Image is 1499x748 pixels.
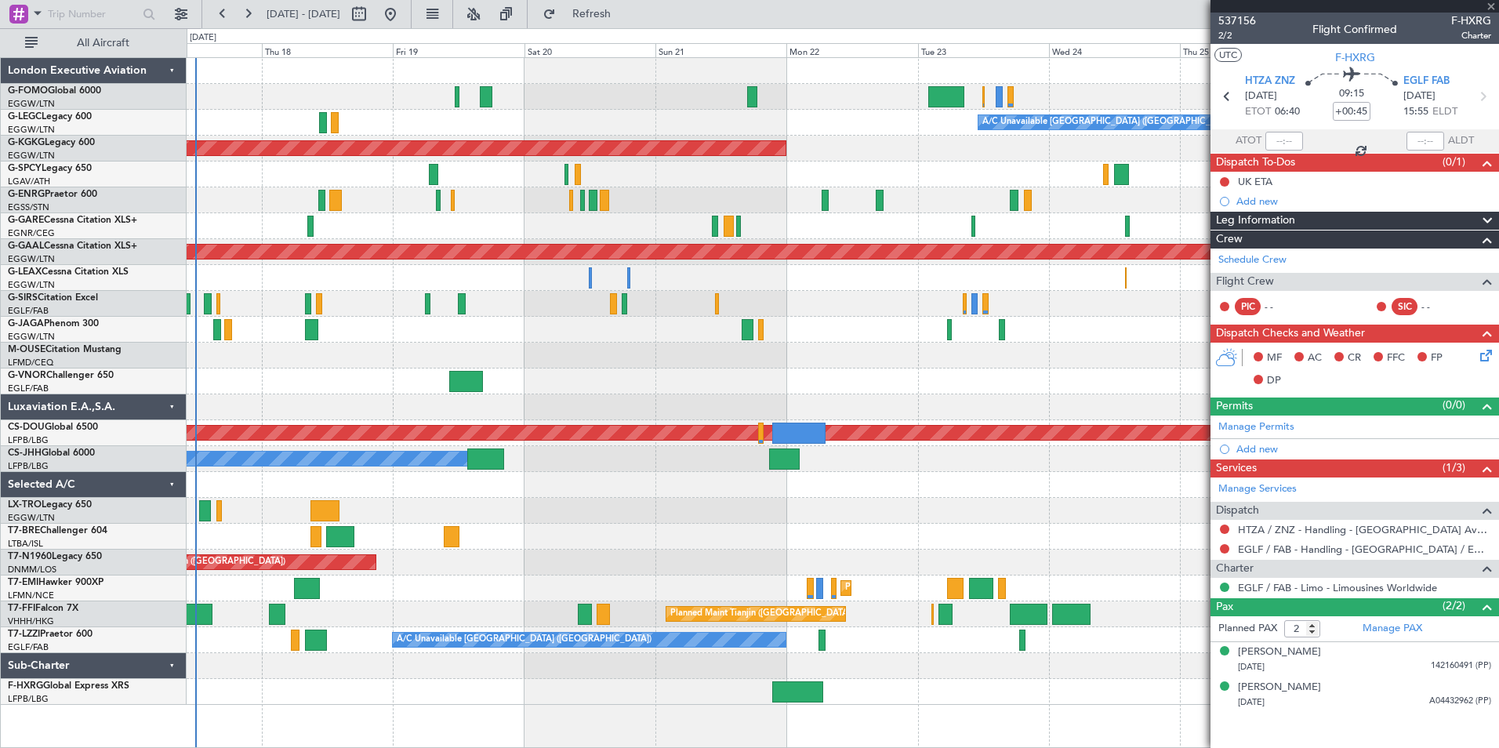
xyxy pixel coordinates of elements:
a: M-OUSECitation Mustang [8,345,122,354]
span: MF [1267,350,1282,366]
div: Sat 20 [524,43,655,57]
a: EGGW/LTN [8,124,55,136]
span: G-ENRG [8,190,45,199]
span: [DATE] [1238,696,1265,708]
span: A04432962 (PP) [1429,695,1491,708]
a: T7-LZZIPraetor 600 [8,630,93,639]
div: A/C Unavailable [GEOGRAPHIC_DATA] ([GEOGRAPHIC_DATA]) [982,111,1237,134]
span: Charter [1216,560,1254,578]
span: All Aircraft [41,38,165,49]
a: T7-FFIFalcon 7X [8,604,78,613]
a: F-HXRGGlobal Express XRS [8,681,129,691]
span: FP [1431,350,1443,366]
div: UK ETA [1238,175,1272,188]
a: VHHH/HKG [8,615,54,627]
span: 142160491 (PP) [1431,659,1491,673]
span: DP [1267,373,1281,389]
a: EGLF/FAB [8,383,49,394]
span: M-OUSE [8,345,45,354]
a: LTBA/ISL [8,538,43,550]
span: ELDT [1432,104,1457,120]
a: G-KGKGLegacy 600 [8,138,95,147]
span: Dispatch Checks and Weather [1216,325,1365,343]
span: Services [1216,459,1257,477]
div: Thu 25 [1180,43,1311,57]
a: HTZA / ZNZ - Handling - [GEOGRAPHIC_DATA] Avn Svcs HTZA / ZNZ [1238,523,1491,536]
span: T7-N1960 [8,552,52,561]
a: G-VNORChallenger 650 [8,371,114,380]
div: AOG Maint London ([GEOGRAPHIC_DATA]) [110,550,285,574]
span: [DATE] [1403,89,1435,104]
span: Permits [1216,398,1253,416]
span: (0/0) [1443,397,1465,413]
div: Sun 21 [655,43,786,57]
span: (2/2) [1443,597,1465,614]
a: G-LEAXCessna Citation XLS [8,267,129,277]
a: LFPB/LBG [8,460,49,472]
span: T7-LZZI [8,630,40,639]
a: T7-N1960Legacy 650 [8,552,102,561]
span: 15:55 [1403,104,1428,120]
span: FFC [1387,350,1405,366]
span: Refresh [559,9,625,20]
a: EGGW/LTN [8,512,55,524]
span: G-SIRS [8,293,38,303]
span: Pax [1216,598,1233,616]
a: G-FOMOGlobal 6000 [8,86,101,96]
a: G-LEGCLegacy 600 [8,112,92,122]
div: Mon 22 [786,43,917,57]
span: G-LEAX [8,267,42,277]
a: LFMN/NCE [8,590,54,601]
span: G-SPCY [8,164,42,173]
span: ETOT [1245,104,1271,120]
a: EGGW/LTN [8,150,55,162]
span: Leg Information [1216,212,1295,230]
a: EGNR/CEG [8,227,55,239]
span: Crew [1216,231,1243,249]
span: ALDT [1448,133,1474,149]
div: Tue 23 [918,43,1049,57]
a: G-SPCYLegacy 650 [8,164,92,173]
span: Dispatch [1216,502,1259,520]
button: Refresh [535,2,630,27]
span: G-GARE [8,216,44,225]
a: EGLF/FAB [8,305,49,317]
a: EGGW/LTN [8,98,55,110]
a: Manage Permits [1218,419,1294,435]
a: EGLF/FAB [8,641,49,653]
div: Wed 24 [1049,43,1180,57]
span: F-HXRG [1335,49,1375,66]
span: CS-JHH [8,448,42,458]
span: T7-FFI [8,604,35,613]
div: [PERSON_NAME] [1238,645,1321,660]
span: T7-EMI [8,578,38,587]
span: G-KGKG [8,138,45,147]
span: [DATE] [1245,89,1277,104]
span: F-HXRG [8,681,43,691]
a: LX-TROLegacy 650 [8,500,92,510]
a: G-GARECessna Citation XLS+ [8,216,137,225]
span: 06:40 [1275,104,1300,120]
a: G-ENRGPraetor 600 [8,190,97,199]
div: - - [1265,300,1300,314]
div: [DATE] [190,31,216,45]
span: [DATE] - [DATE] [267,7,340,21]
a: LGAV/ATH [8,176,50,187]
div: Add new [1236,442,1491,456]
span: G-LEGC [8,112,42,122]
span: G-FOMO [8,86,48,96]
a: G-SIRSCitation Excel [8,293,98,303]
a: T7-EMIHawker 900XP [8,578,103,587]
div: SIC [1392,298,1417,315]
a: G-GAALCessna Citation XLS+ [8,241,137,251]
a: T7-BREChallenger 604 [8,526,107,536]
span: Dispatch To-Dos [1216,154,1295,172]
div: Wed 17 [130,43,261,57]
div: Add new [1236,194,1491,208]
div: Thu 18 [262,43,393,57]
button: UTC [1214,48,1242,62]
span: (0/1) [1443,154,1465,170]
input: Trip Number [48,2,138,26]
div: PIC [1235,298,1261,315]
a: Manage Services [1218,481,1297,497]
